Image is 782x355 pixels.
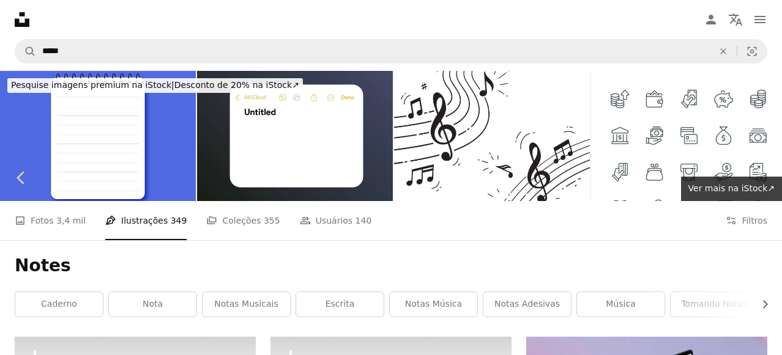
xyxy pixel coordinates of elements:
[109,292,196,317] a: nota
[356,214,372,227] span: 140
[206,201,280,240] a: Coleções 355
[394,71,590,201] img: Design de notas musicais
[739,119,782,236] a: Próximo
[681,177,782,201] a: Ver mais na iStock↗
[203,292,290,317] a: notas musicais
[699,7,723,32] a: Entrar / Cadastrar-se
[15,292,103,317] a: caderno
[56,214,86,227] span: 3,4 mil
[15,255,767,277] h1: Notes
[197,71,393,201] img: Modelo de interface do usuário de cartões de notas com cartões de lembrete empilhados. Aplicativo...
[723,7,748,32] button: Idioma
[483,292,571,317] a: notas adesivas
[671,292,758,317] a: Tomando notas
[710,40,737,63] button: Limpar
[15,12,29,27] a: Início — Unsplash
[300,201,372,240] a: Usuários 140
[688,183,775,193] span: Ver mais na iStock ↗
[15,201,86,240] a: Fotos 3,4 mil
[577,292,665,317] a: música
[726,201,767,240] button: Filtros
[11,80,174,90] span: Pesquise imagens premium na iStock |
[296,292,384,317] a: escrita
[264,214,280,227] span: 355
[11,80,299,90] span: Desconto de 20% na iStock ↗
[737,40,767,63] button: Pesquisa visual
[748,7,772,32] button: Menu
[15,39,767,64] form: Pesquise conteúdo visual em todo o site
[390,292,477,317] a: notas música
[15,40,36,63] button: Pesquise na Unsplash
[754,292,767,317] button: rolar lista para a direita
